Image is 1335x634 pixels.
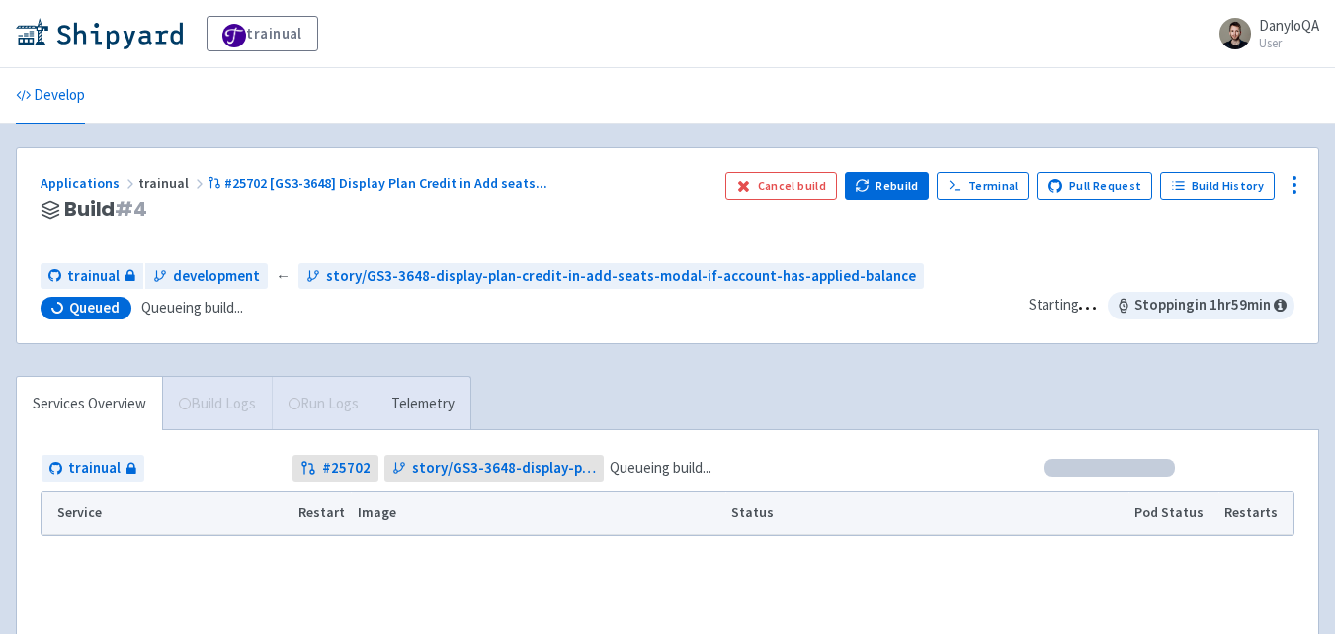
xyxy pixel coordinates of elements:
div: Starting [1029,294,1079,317]
a: story/GS3-3648-display-plan-credit-in-add-seats-modal-if-account-has-applied-balance [298,263,924,290]
a: #25702 [292,455,378,482]
button: Rebuild [845,172,930,200]
span: Queued [69,298,120,317]
a: Build History [1160,172,1275,200]
span: ← [276,265,291,288]
span: Build [64,198,147,221]
span: Queueing build... [610,457,711,480]
a: trainual [42,455,144,482]
th: Status [725,492,1128,535]
span: trainual [67,265,120,288]
th: Image [351,492,725,535]
a: Applications [41,174,138,192]
span: trainual [68,457,121,480]
a: #25702 [GS3-3648] Display Plan Credit in Add seats... [208,174,550,192]
strong: # 25702 [322,457,371,480]
span: development [173,265,260,288]
th: Pod Status [1128,492,1218,535]
a: development [145,263,268,290]
small: User [1259,37,1319,49]
a: story/GS3-3648-display-plan-credit-in-add-seats-modal-if-account-has-applied-balance [384,455,604,482]
a: Telemetry [375,377,470,431]
a: trainual [41,263,143,290]
a: Terminal [937,172,1029,200]
th: Restart [292,492,351,535]
span: story/GS3-3648-display-plan-credit-in-add-seats-modal-if-account-has-applied-balance [412,457,596,480]
img: Shipyard logo [16,18,183,49]
th: Restarts [1218,492,1293,535]
span: story/GS3-3648-display-plan-credit-in-add-seats-modal-if-account-has-applied-balance [326,265,916,288]
a: Services Overview [17,377,162,431]
a: DanyloQA User [1208,18,1319,49]
a: Pull Request [1037,172,1152,200]
button: Cancel build [725,172,837,200]
a: trainual [207,16,318,51]
a: Develop [16,68,85,124]
th: Service [42,492,292,535]
span: trainual [138,174,208,192]
span: Queueing build... [141,297,243,319]
span: Stopping in 1 hr 59 min [1108,292,1294,319]
span: # 4 [115,195,147,223]
span: #25702 [GS3-3648] Display Plan Credit in Add seats ... [224,174,547,192]
span: DanyloQA [1259,16,1319,35]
